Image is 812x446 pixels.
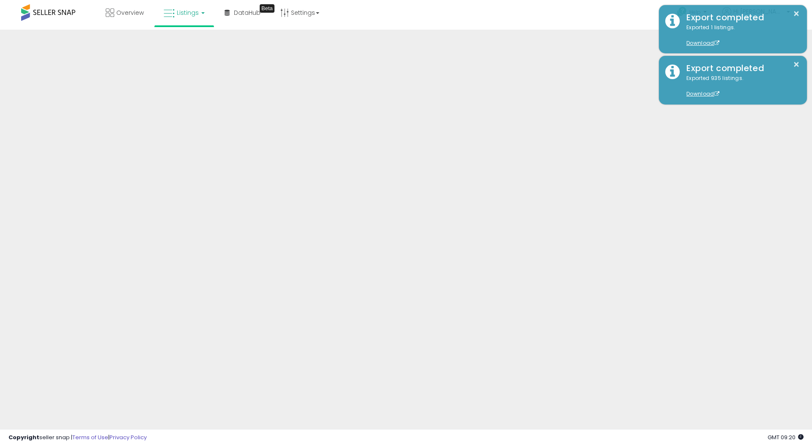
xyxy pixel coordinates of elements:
div: Exported 1 listings. [680,24,801,47]
div: Exported 935 listings. [680,74,801,98]
button: × [793,59,800,70]
button: × [793,8,800,19]
a: Privacy Policy [110,433,147,441]
span: DataHub [234,8,261,17]
span: 2025-09-16 09:20 GMT [768,433,804,441]
a: Download [686,39,719,47]
span: Listings [177,8,199,17]
a: Download [686,90,719,97]
span: Overview [116,8,144,17]
div: Export completed [680,62,801,74]
strong: Copyright [8,433,39,441]
div: Tooltip anchor [260,4,274,13]
div: seller snap | | [8,434,147,442]
a: Terms of Use [72,433,108,441]
div: Export completed [680,11,801,24]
